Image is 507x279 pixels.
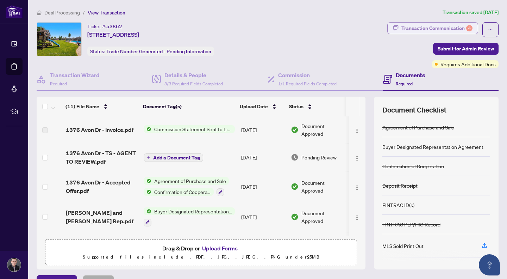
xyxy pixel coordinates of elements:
[237,97,286,116] th: Upload Date
[106,23,122,30] span: 53862
[354,215,360,220] img: Logo
[83,8,85,17] li: /
[396,71,425,79] h4: Documents
[291,153,299,161] img: Document Status
[488,27,493,32] span: ellipsis
[88,10,125,16] span: View Transaction
[301,153,337,161] span: Pending Review
[351,211,363,223] button: Logo
[238,232,288,262] td: [DATE]
[354,185,360,190] img: Logo
[151,125,235,133] span: Commission Statement Sent to Listing Brokerage
[382,201,414,209] div: FINTRAC ID(s)
[382,220,440,228] div: FINTRAC PEP/HIO Record
[479,254,500,275] button: Open asap
[278,71,337,79] h4: Commission
[37,23,81,56] img: IMG-W12361498_1.jpg
[354,156,360,161] img: Logo
[164,81,223,86] span: 3/3 Required Fields Completed
[162,244,240,253] span: Drag & Drop or
[6,5,23,18] img: logo
[63,97,140,116] th: (11) File Name
[87,30,139,39] span: [STREET_ADDRESS]
[301,209,345,225] span: Document Approved
[144,207,151,215] img: Status Icon
[466,25,472,31] div: 4
[50,71,100,79] h4: Transaction Wizard
[147,156,150,159] span: plus
[286,97,346,116] th: Status
[144,188,151,196] img: Status Icon
[401,23,472,34] div: Transaction Communication
[387,22,478,34] button: Transaction Communication4
[106,48,211,55] span: Trade Number Generated - Pending Information
[291,183,299,190] img: Document Status
[66,178,138,195] span: 1376 Avon Dr - Accepted Offer.pdf
[382,182,418,189] div: Deposit Receipt
[433,43,499,55] button: Submit for Admin Review
[354,128,360,134] img: Logo
[151,188,214,196] span: Confirmation of Cooperation
[238,171,288,202] td: [DATE]
[140,97,237,116] th: Document Tag(s)
[291,126,299,134] img: Document Status
[382,105,446,115] span: Document Checklist
[65,103,99,110] span: (11) File Name
[200,244,240,253] button: Upload Forms
[238,116,288,143] td: [DATE]
[144,177,151,185] img: Status Icon
[87,47,214,56] div: Status:
[87,22,122,30] div: Ticket #:
[44,10,80,16] span: Deal Processing
[45,239,357,266] span: Drag & Drop orUpload FormsSupported files include .PDF, .JPG, .JPEG, .PNG under25MB
[301,122,345,138] span: Document Approved
[440,60,496,68] span: Requires Additional Docs
[289,103,303,110] span: Status
[351,152,363,163] button: Logo
[164,71,223,79] h4: Details & People
[144,207,235,226] button: Status IconBuyer Designated Representation Agreement
[153,155,200,160] span: Add a Document Tag
[151,207,235,215] span: Buyer Designated Representation Agreement
[7,258,21,272] img: Profile Icon
[50,253,352,261] p: Supported files include .PDF, .JPG, .JPEG, .PNG under 25 MB
[50,81,67,86] span: Required
[238,202,288,232] td: [DATE]
[66,126,133,134] span: 1376 Avon Dr - Invoice.pdf
[144,125,235,133] button: Status IconCommission Statement Sent to Listing Brokerage
[382,162,444,170] div: Confirmation of Cooperation
[382,242,424,250] div: MLS Sold Print Out
[66,149,138,166] span: 1376 Avon Dr - TS - AGENT TO REVIEW.pdf
[382,123,454,131] div: Agreement of Purchase and Sale
[144,153,203,162] button: Add a Document Tag
[382,143,483,151] div: Buyer Designated Representation Agreement
[240,103,268,110] span: Upload Date
[144,177,229,196] button: Status IconAgreement of Purchase and SaleStatus IconConfirmation of Cooperation
[351,124,363,135] button: Logo
[438,43,494,54] span: Submit for Admin Review
[144,125,151,133] img: Status Icon
[278,81,337,86] span: 1/1 Required Fields Completed
[37,10,42,15] span: home
[301,179,345,194] span: Document Approved
[66,208,138,225] span: [PERSON_NAME] and [PERSON_NAME] Rep.pdf
[443,8,499,17] article: Transaction saved [DATE]
[151,177,229,185] span: Agreement of Purchase and Sale
[238,143,288,171] td: [DATE]
[396,81,413,86] span: Required
[351,181,363,192] button: Logo
[291,213,299,221] img: Document Status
